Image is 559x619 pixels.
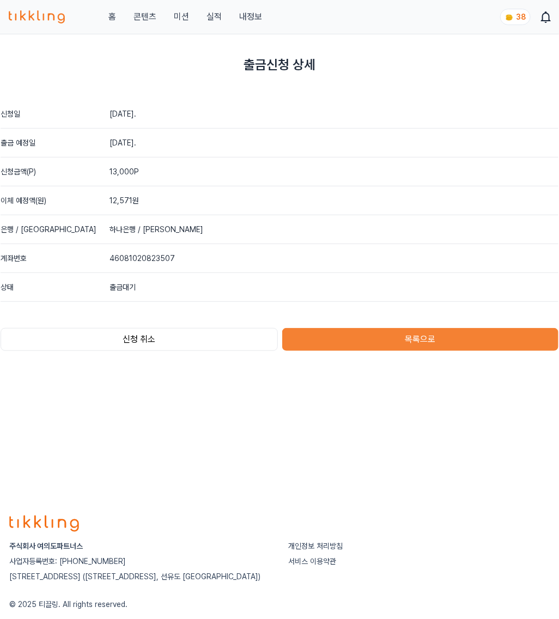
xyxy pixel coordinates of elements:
p: 상태 [1,282,110,293]
p: 신청일 [1,108,110,119]
p: [DATE]. [110,137,558,148]
img: coin [505,13,514,22]
p: 출금대기 [110,282,558,293]
a: 홈 [108,10,116,23]
p: 출금 예정일 [1,137,110,148]
a: 콘텐츠 [133,10,156,23]
p: 12,571원 [110,195,558,206]
button: 미션 [174,10,189,23]
img: 티끌링 [9,10,65,23]
img: logo [9,515,79,532]
h1: 출금신청 상세 [1,56,558,74]
a: 실적 [206,10,222,23]
p: 사업자등록번호: [PHONE_NUMBER] [9,556,271,567]
button: 목록으로 [282,328,558,351]
a: 내정보 [239,10,262,23]
p: 주식회사 여의도파트너스 [9,541,271,551]
a: 개인정보 처리방침 [288,542,343,550]
p: 하나은행 / [PERSON_NAME] [110,224,558,235]
p: [STREET_ADDRESS] ([STREET_ADDRESS], 선유도 [GEOGRAPHIC_DATA]) [9,571,271,582]
button: 신청 취소 [1,328,278,351]
p: 계좌번호 [1,253,110,264]
p: 46081020823507 [110,253,558,264]
a: 서비스 이용약관 [288,557,336,566]
p: 은행 / [GEOGRAPHIC_DATA] [1,224,110,235]
span: 38 [516,13,526,21]
p: 신청금액(P) [1,166,110,177]
p: © 2025 티끌링. All rights reserved. [9,599,550,610]
p: [DATE]. [110,108,558,119]
p: 13,000P [110,166,558,177]
p: 이체 예정액(원) [1,195,110,206]
a: coin 38 [500,9,528,25]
